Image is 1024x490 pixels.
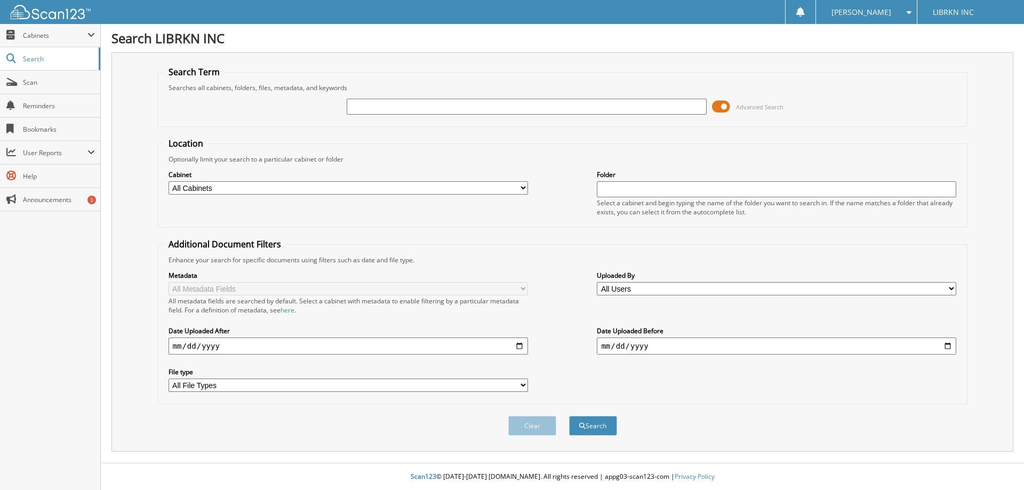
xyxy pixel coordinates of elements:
[163,83,962,92] div: Searches all cabinets, folders, files, metadata, and keywords
[169,326,528,335] label: Date Uploaded After
[23,101,95,110] span: Reminders
[675,472,715,481] a: Privacy Policy
[169,367,528,376] label: File type
[87,196,96,204] div: 3
[569,416,617,436] button: Search
[597,271,956,280] label: Uploaded By
[933,9,974,15] span: LIBRKN INC
[23,54,93,63] span: Search
[11,5,91,19] img: scan123-logo-white.svg
[163,138,209,149] legend: Location
[169,170,528,179] label: Cabinet
[23,78,95,87] span: Scan
[411,472,436,481] span: Scan123
[169,271,528,280] label: Metadata
[169,296,528,315] div: All metadata fields are searched by default. Select a cabinet with metadata to enable filtering b...
[101,464,1024,490] div: © [DATE]-[DATE] [DOMAIN_NAME]. All rights reserved | appg03-scan123-com |
[163,155,962,164] div: Optionally limit your search to a particular cabinet or folder
[23,148,87,157] span: User Reports
[163,66,225,78] legend: Search Term
[831,9,891,15] span: [PERSON_NAME]
[508,416,556,436] button: Clear
[111,29,1013,47] h1: Search LIBRKN INC
[23,195,95,204] span: Announcements
[163,255,962,264] div: Enhance your search for specific documents using filters such as date and file type.
[169,338,528,355] input: start
[597,338,956,355] input: end
[23,172,95,181] span: Help
[23,31,87,40] span: Cabinets
[597,170,956,179] label: Folder
[597,326,956,335] label: Date Uploaded Before
[281,306,294,315] a: here
[23,125,95,134] span: Bookmarks
[163,238,286,250] legend: Additional Document Filters
[597,198,956,216] div: Select a cabinet and begin typing the name of the folder you want to search in. If the name match...
[736,103,783,111] span: Advanced Search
